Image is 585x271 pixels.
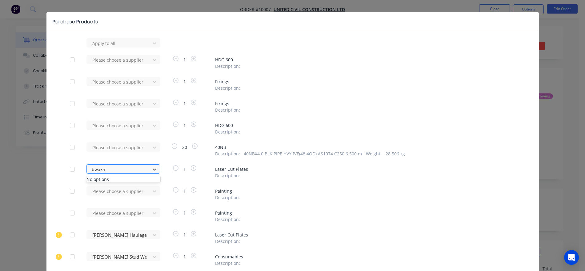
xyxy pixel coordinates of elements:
span: 1 [180,78,190,85]
span: Description : [215,172,240,179]
span: 1 [180,253,190,260]
span: Description : [215,150,240,157]
span: Fixings [215,78,515,85]
span: 1 [180,210,190,216]
span: Laser Cut Plates [215,166,515,172]
span: Laser Cut Plates [215,232,515,238]
span: Description : [215,129,240,135]
span: HDG 600 [215,122,515,129]
span: Consumables [215,253,515,260]
span: 1 [180,232,190,238]
span: 20 [178,144,191,150]
span: Description : [215,238,240,244]
span: HDG 600 [215,56,515,63]
div: No options [86,176,160,183]
span: 1 [180,122,190,129]
span: Description : [215,216,240,223]
span: Weight : [366,150,382,157]
span: 1 [180,56,190,63]
span: Painting [215,188,515,194]
div: Open Intercom Messenger [564,250,579,265]
span: Description : [215,260,240,266]
span: 1 [180,100,190,107]
span: Description : [215,85,240,91]
span: 1 [180,166,190,172]
span: 28.506 kg [386,150,405,157]
span: Description : [215,107,240,113]
span: Painting [215,210,515,216]
span: 40NB [215,144,515,150]
span: Description : [215,194,240,201]
span: 1 [180,188,190,194]
span: 40NBX4.0 BLK PIPE HVY P/E(48.4OD) AS1074 C250 6.500 m [244,150,362,157]
span: Description : [215,63,240,69]
span: Fixings [215,100,515,107]
div: Purchase Products [53,18,98,26]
